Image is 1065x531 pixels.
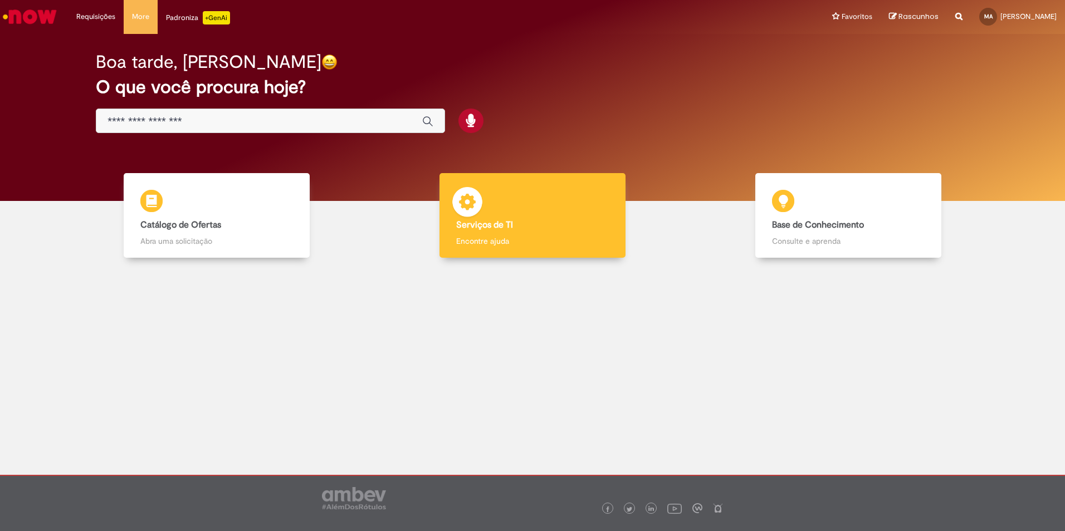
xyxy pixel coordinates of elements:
[1000,12,1057,21] span: [PERSON_NAME]
[605,507,610,512] img: logo_footer_facebook.png
[772,219,864,230] b: Base de Conhecimento
[96,77,969,97] h2: O que você procura hoje?
[889,12,939,22] a: Rascunhos
[322,487,386,509] img: logo_footer_ambev_rotulo_gray.png
[76,11,115,22] span: Requisições
[984,13,993,20] span: MA
[132,11,149,22] span: More
[627,507,632,512] img: logo_footer_twitter.png
[58,173,374,258] a: Catálogo de Ofertas Abra uma solicitação
[456,219,513,230] b: Serviços de TI
[166,11,230,24] div: Padroniza
[140,235,293,247] p: Abra uma solicitação
[691,173,1007,258] a: Base de Conhecimento Consulte e aprenda
[667,501,682,515] img: logo_footer_youtube.png
[772,235,925,247] p: Consulte e aprenda
[1,6,58,28] img: ServiceNow
[374,173,690,258] a: Serviços de TI Encontre ajuda
[456,235,609,247] p: Encontre ajuda
[648,506,654,513] img: logo_footer_linkedin.png
[842,11,872,22] span: Favoritos
[713,503,723,513] img: logo_footer_naosei.png
[140,219,221,230] b: Catálogo de Ofertas
[321,54,338,70] img: happy-face.png
[203,11,230,24] p: +GenAi
[898,11,939,22] span: Rascunhos
[692,503,702,513] img: logo_footer_workplace.png
[96,52,321,72] h2: Boa tarde, [PERSON_NAME]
